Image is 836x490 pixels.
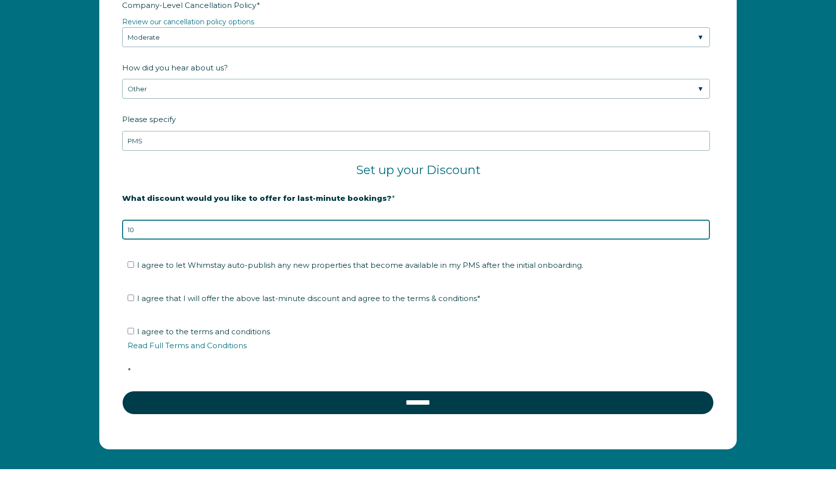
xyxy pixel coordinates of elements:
span: I agree to let Whimstay auto-publish any new properties that become available in my PMS after the... [137,260,583,270]
a: Review our cancellation policy options [122,17,254,26]
strong: 20% is recommended, minimum of 10% [122,210,278,219]
input: I agree to let Whimstay auto-publish any new properties that become available in my PMS after the... [128,261,134,268]
a: Read Full Terms and Conditions [128,341,247,350]
span: Please specify [122,112,176,127]
span: Set up your Discount [356,163,481,177]
strong: What discount would you like to offer for last-minute bookings? [122,193,392,203]
span: I agree to the terms and conditions [128,327,715,375]
input: I agree to the terms and conditionsRead Full Terms and Conditions* [128,328,134,334]
input: I agree that I will offer the above last-minute discount and agree to the terms & conditions* [128,295,134,301]
span: How did you hear about us? [122,60,228,75]
span: I agree that I will offer the above last-minute discount and agree to the terms & conditions [137,294,481,303]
